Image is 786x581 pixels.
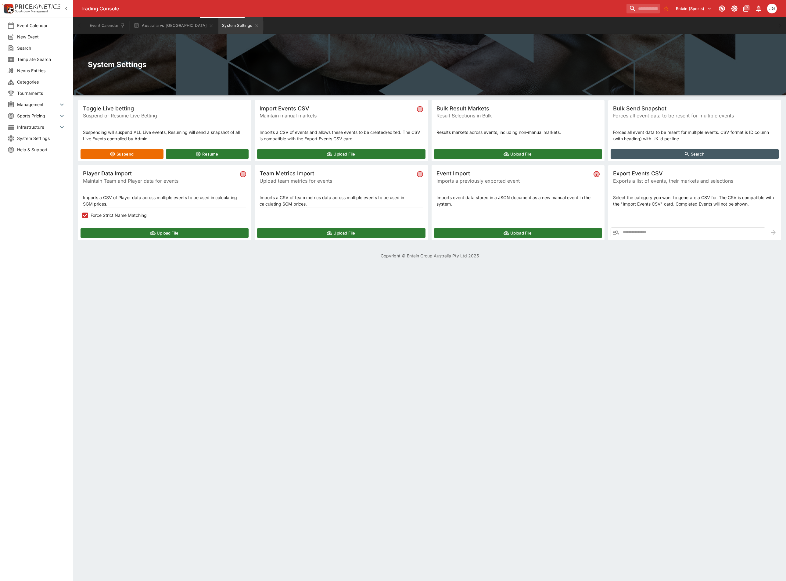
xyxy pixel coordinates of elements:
[260,194,423,207] p: Imports a CSV of team metrics data across multiple events to be used in calculating SGM prices.
[17,146,66,153] span: Help & Support
[613,105,776,112] span: Bulk Send Snapshot
[83,105,246,112] span: Toggle Live betting
[81,149,163,159] button: Suspend
[613,112,776,119] span: Forces all event data to be resent for multiple events
[2,2,14,15] img: PriceKinetics Logo
[716,3,727,14] button: Connected to PK
[17,124,58,130] span: Infrastructure
[436,112,600,119] span: Result Selections in Bulk
[260,105,414,112] span: Import Events CSV
[91,212,147,218] span: Force Strict Name Matching
[436,170,591,177] span: Event Import
[436,194,600,207] p: Imports event data stored in a JSON document as a new manual event in the system.
[260,112,414,119] span: Maintain manual markets
[436,129,600,135] p: Results markets across events, including non-manual markets.
[260,170,414,177] span: Team Metrics Import
[672,4,715,13] button: Select Tenant
[86,17,129,34] button: Event Calendar
[166,149,249,159] button: Resume
[436,105,600,112] span: Bulk Result Markets
[17,90,66,96] span: Tournaments
[613,170,776,177] span: Export Events CSV
[741,3,752,14] button: Documentation
[767,4,777,13] div: James Gordon
[17,67,66,74] span: Nexus Entities
[17,79,66,85] span: Categories
[613,129,776,142] p: Forces all event data to be resent for multiple events. CSV format is ID column (with heading) wi...
[130,17,217,34] button: Australia vs [GEOGRAPHIC_DATA]
[729,3,740,14] button: Toggle light/dark mode
[83,194,246,207] p: Imports a CSV of Player data across multiple events to be used in calculating SGM prices.
[436,177,591,185] span: Imports a previously exported event
[613,177,776,185] span: Exports a list of events, their markets and selections
[83,112,246,119] span: Suspend or Resume Live Betting
[17,135,66,142] span: System Settings
[17,56,66,63] span: Template Search
[81,228,249,238] button: Upload File
[765,2,779,15] button: James Gordon
[434,149,602,159] button: Upload File
[73,253,786,259] p: Copyright © Entain Group Australia Pty Ltd 2025
[81,5,624,12] div: Trading Console
[83,177,238,185] span: Maintain Team and Player data for events
[88,60,771,69] h2: System Settings
[83,170,238,177] span: Player Data Import
[15,10,48,13] img: Sportsbook Management
[434,228,602,238] button: Upload File
[260,177,414,185] span: Upload team metrics for events
[257,149,425,159] button: Upload File
[218,17,263,34] button: System Settings
[17,113,58,119] span: Sports Pricing
[753,3,764,14] button: Notifications
[257,228,425,238] button: Upload File
[15,4,60,9] img: PriceKinetics
[626,4,660,13] input: search
[83,129,246,142] p: Suspending will suspend ALL Live events, Resuming will send a snapshot of all Live Events control...
[17,22,66,29] span: Event Calendar
[613,194,776,207] p: Select the category you want to generate a CSV for. The CSV is compatible with the "Import Events...
[17,45,66,51] span: Search
[260,129,423,142] p: Imports a CSV of events and allows these events to be created/edited. The CSV is compatible with ...
[17,101,58,108] span: Management
[661,4,671,13] button: No Bookmarks
[17,34,66,40] span: New Event
[611,149,779,159] button: Search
